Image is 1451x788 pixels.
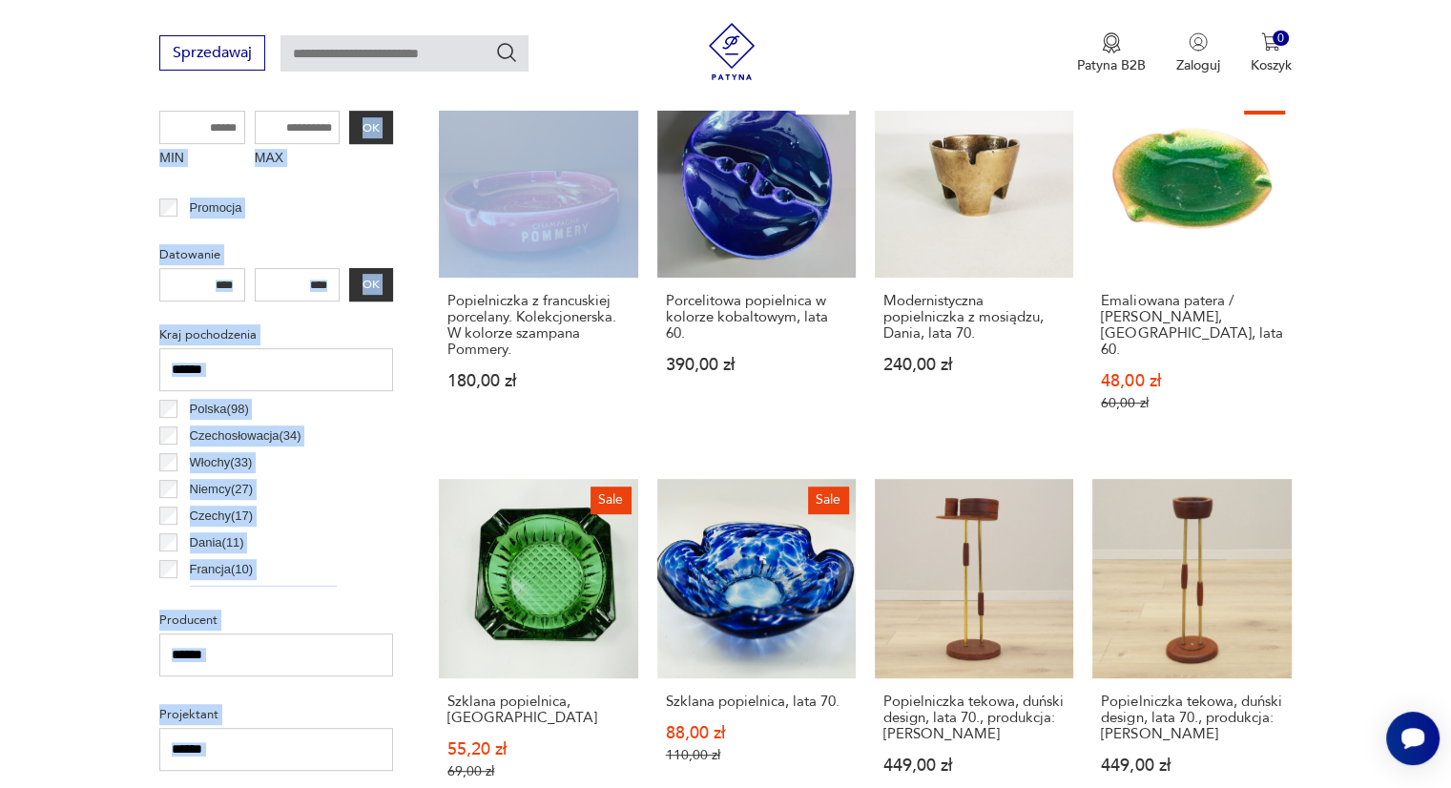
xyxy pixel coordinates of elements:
h3: Emaliowana patera / [PERSON_NAME], [GEOGRAPHIC_DATA], lata 60. [1101,293,1282,358]
p: 390,00 zł [666,357,847,373]
button: Zaloguj [1176,32,1220,74]
a: Modernistyczna popielniczka z mosiądzu, Dania, lata 70.Modernistyczna popielniczka z mosiądzu, Da... [875,79,1073,448]
img: Ikonka użytkownika [1189,32,1208,52]
p: Projektant [159,704,393,725]
p: Czechy ( 17 ) [190,506,254,527]
button: OK [349,268,393,301]
p: 48,00 zł [1101,373,1282,389]
a: KlasykPorcelitowa popielnica w kolorze kobaltowym, lata 60.Porcelitowa popielnica w kolorze kobal... [657,79,856,448]
p: Niemcy ( 27 ) [190,479,254,500]
label: MIN [159,144,245,175]
button: Patyna B2B [1077,32,1146,74]
p: 449,00 zł [1101,757,1282,774]
a: SaleEmaliowana patera / miska miedziana, Niemcy, lata 60.Emaliowana patera / [PERSON_NAME], [GEOG... [1092,79,1291,448]
a: Sprzedawaj [159,48,265,61]
p: [GEOGRAPHIC_DATA] ( 7 ) [190,586,334,607]
img: Patyna - sklep z meblami i dekoracjami vintage [703,23,760,80]
h3: Modernistyczna popielniczka z mosiądzu, Dania, lata 70. [883,293,1065,342]
img: Ikona koszyka [1261,32,1280,52]
p: 180,00 zł [447,373,629,389]
p: Producent [159,610,393,631]
p: Datowanie [159,244,393,265]
h3: Szklana popielnica, [GEOGRAPHIC_DATA] [447,694,629,726]
p: Zaloguj [1176,56,1220,74]
p: 88,00 zł [666,725,847,741]
button: OK [349,111,393,144]
iframe: Smartsupp widget button [1386,712,1440,765]
p: 240,00 zł [883,357,1065,373]
p: 69,00 zł [447,763,629,779]
p: Dania ( 11 ) [190,532,244,553]
h3: Porcelitowa popielnica w kolorze kobaltowym, lata 60. [666,293,847,342]
p: Polska ( 98 ) [190,399,249,420]
label: MAX [255,144,341,175]
a: Popielniczka z francuskiej porcelany. Kolekcjonerska. W kolorze szampana Pommery.Popielniczka z f... [439,79,637,448]
p: Koszyk [1251,56,1292,74]
a: Ikona medaluPatyna B2B [1077,32,1146,74]
button: Szukaj [495,41,518,64]
p: Francja ( 10 ) [190,559,254,580]
p: 449,00 zł [883,757,1065,774]
p: 60,00 zł [1101,395,1282,411]
h3: Popielniczka tekowa, duński design, lata 70., produkcja: [PERSON_NAME] [1101,694,1282,742]
p: Patyna B2B [1077,56,1146,74]
p: 55,20 zł [447,741,629,757]
p: 110,00 zł [666,747,847,763]
h3: Popielniczka tekowa, duński design, lata 70., produkcja: [PERSON_NAME] [883,694,1065,742]
img: Ikona medalu [1102,32,1121,53]
p: Czechosłowacja ( 34 ) [190,425,301,446]
div: 0 [1273,31,1289,47]
button: 0Koszyk [1251,32,1292,74]
button: Sprzedawaj [159,35,265,71]
h3: Szklana popielnica, lata 70. [666,694,847,710]
p: Promocja [190,197,242,218]
p: Kraj pochodzenia [159,324,393,345]
p: Włochy ( 33 ) [190,452,253,473]
h3: Popielniczka z francuskiej porcelany. Kolekcjonerska. W kolorze szampana Pommery. [447,293,629,358]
